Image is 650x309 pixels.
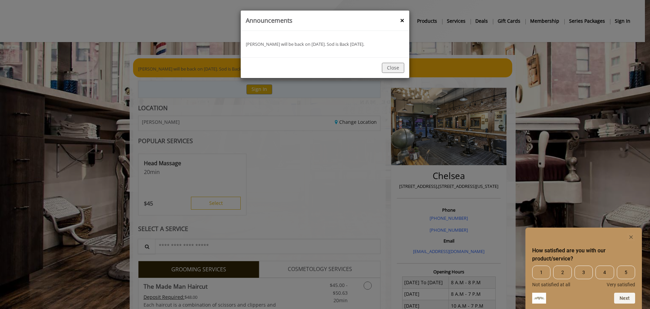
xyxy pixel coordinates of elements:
[617,266,635,279] span: 5
[575,266,593,279] span: 3
[246,41,404,48] p: [PERSON_NAME] will be back on [DATE]. Sod is Back [DATE].
[246,16,292,24] b: Announcements
[627,233,635,241] button: Hide survey
[532,233,635,304] div: How satisfied are you with our product/service? Select an option from 1 to 5, with 1 being Not sa...
[532,247,635,263] h2: How satisfied are you with our product/service? Select an option from 1 to 5, with 1 being Not sa...
[532,266,635,287] div: How satisfied are you with our product/service? Select an option from 1 to 5, with 1 being Not sa...
[607,282,635,287] span: Very satisfied
[595,266,614,279] span: 4
[400,17,404,24] button: ×
[532,282,570,287] span: Not satisfied at all
[382,63,404,73] button: Close
[614,293,635,304] button: Next question
[553,266,571,279] span: 2
[532,266,550,279] span: 1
